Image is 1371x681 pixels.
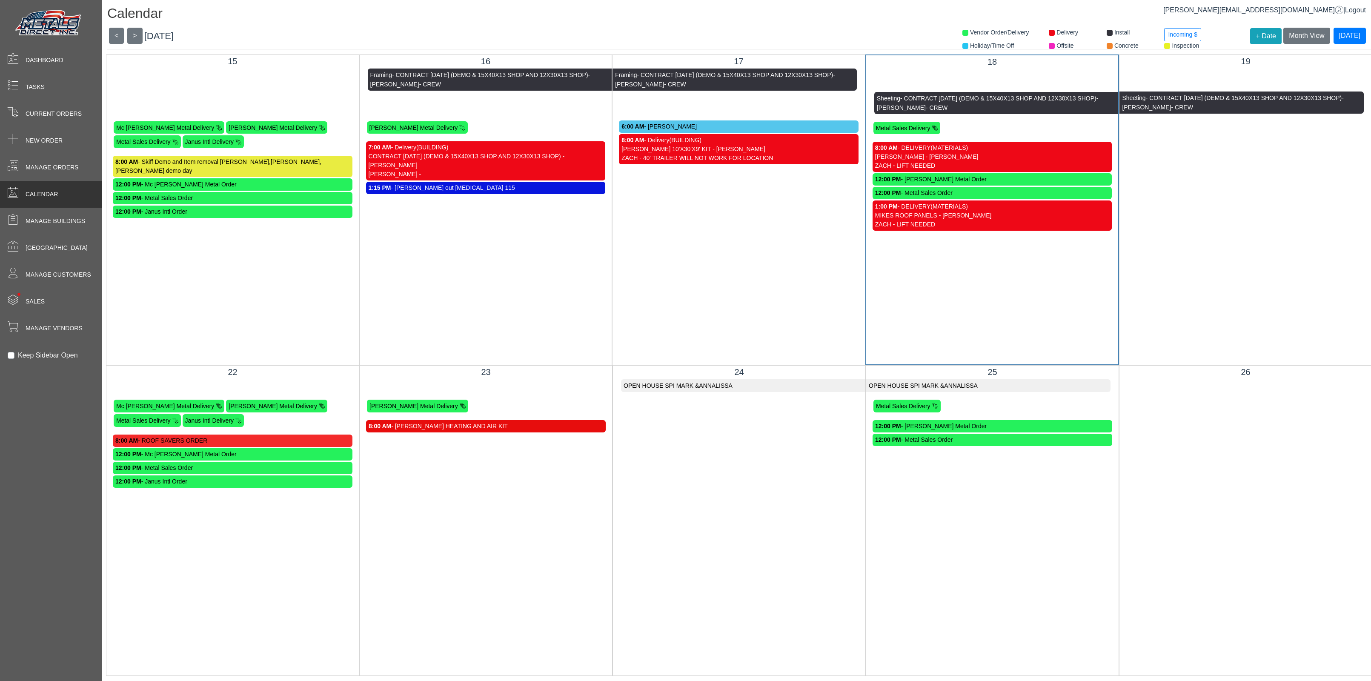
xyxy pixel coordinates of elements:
strong: 12:00 PM [115,478,141,485]
button: > [127,28,142,44]
span: - CREW [926,104,947,111]
img: Metals Direct Inc Logo [13,8,85,39]
span: Sheeting [877,95,900,102]
span: Inspection [1172,42,1199,49]
button: < [109,28,124,44]
span: - CONTRACT [DATE] (DEMO & 15X40X13 SHOP AND 12X30X13 SHOP) [392,72,588,78]
span: - CONTRACT [DATE] (DEMO & 15X40X13 SHOP AND 12X30X13 SHOP) [1146,94,1342,101]
div: 22 [113,366,352,378]
span: Mc [PERSON_NAME] Metal Delivery [116,403,214,409]
div: - [PERSON_NAME] out [MEDICAL_DATA] 115 [369,183,603,192]
strong: 12:00 PM [115,181,141,188]
strong: 12:00 PM [115,208,141,215]
span: - [PERSON_NAME] [370,72,590,88]
span: Janus Intl Delivery [185,138,234,145]
strong: 1:15 PM [369,184,391,191]
span: Manage Buildings [26,217,85,226]
span: Metal Sales Delivery [116,138,171,145]
span: [PERSON_NAME] Metal Delivery [229,124,317,131]
span: (MATERIALS) [931,144,968,151]
div: 17 [619,55,859,68]
span: Offsite [1056,42,1073,49]
span: Holiday/Time Off [970,42,1014,49]
span: Metal Sales Delivery [876,124,930,131]
span: - CREW [419,81,441,88]
div: - Janus Intl Order [115,477,350,486]
button: Incoming $ [1164,28,1201,41]
strong: 12:00 PM [875,189,901,196]
div: - Skiff Demo and Item removal [PERSON_NAME],[PERSON_NAME],[PERSON_NAME] demo day [115,157,350,175]
span: Current Orders [26,109,82,118]
span: [PERSON_NAME] Metal Delivery [369,403,458,409]
div: - Janus Intl Order [115,207,350,216]
span: - [PERSON_NAME] [1122,94,1344,111]
div: - [PERSON_NAME] HEATING AND AIR KIT [369,422,603,431]
span: • [8,280,30,308]
span: (MATERIALS) [930,203,968,210]
div: 15 [113,55,352,68]
strong: 12:00 PM [875,176,901,183]
span: OPEN HOUSE SPI MARK &ANNALISSA [624,382,733,389]
div: - Metal Sales Order [115,194,350,203]
strong: 8:00 AM [621,137,644,143]
span: (BUILDING) [416,144,448,151]
div: | [1163,5,1366,15]
strong: 12:00 PM [875,436,901,443]
div: - ROOF SAVERS ORDER [115,436,350,445]
span: [GEOGRAPHIC_DATA] [26,243,88,252]
span: Metal Sales Delivery [116,417,171,424]
div: 23 [366,366,606,378]
div: - DELIVERY [875,143,1110,152]
span: - [PERSON_NAME] [615,72,835,88]
div: - Metal Sales Order [875,189,1110,197]
div: 19 [1126,55,1365,68]
span: [DATE] [144,31,174,41]
strong: 8:00 AM [115,437,138,444]
button: Month View [1283,28,1330,44]
div: [PERSON_NAME] - [369,170,603,179]
div: MIKES ROOF PANELS - [PERSON_NAME] [875,211,1110,220]
strong: 12:00 PM [115,464,141,471]
div: 26 [1126,366,1365,378]
span: Mc [PERSON_NAME] Metal Delivery [116,124,214,131]
span: Concrete [1114,42,1139,49]
div: - [PERSON_NAME] Metal Order [875,175,1110,184]
strong: 7:00 AM [369,144,391,151]
div: - [PERSON_NAME] Metal Order [875,422,1110,431]
div: ZACH - 40' TRAILER WILL NOT WORK FOR LOCATION [621,154,856,163]
div: - Mc [PERSON_NAME] Metal Order [115,180,350,189]
div: - Metal Sales Order [115,464,350,472]
strong: 12:00 PM [115,451,141,458]
div: - Delivery [621,136,856,145]
div: - Mc [PERSON_NAME] Metal Order [115,450,350,459]
button: + Date [1250,28,1282,44]
span: Calendar [26,190,58,199]
span: Sales [26,297,45,306]
span: - [PERSON_NAME] [877,95,1099,111]
span: - CREW [664,81,686,88]
div: - Metal Sales Order [875,435,1110,444]
span: Janus Intl Delivery [185,417,234,424]
span: Vendor Order/Delivery [970,29,1029,36]
span: Sheeting [1122,94,1145,101]
span: OPEN HOUSE SPI MARK &ANNALISSA [869,382,978,389]
span: (BUILDING) [669,137,701,143]
span: Dashboard [26,56,63,65]
strong: 8:00 AM [115,158,138,165]
label: Keep Sidebar Open [18,350,78,361]
h1: Calendar [107,5,1371,24]
div: - DELIVERY [875,202,1110,211]
span: - CONTRACT [DATE] (DEMO & 15X40X13 SHOP AND 12X30X13 SHOP) [637,72,833,78]
div: 18 [873,55,1112,68]
a: [PERSON_NAME][EMAIL_ADDRESS][DOMAIN_NAME] [1163,6,1343,14]
strong: 12:00 PM [875,423,901,429]
strong: 8:00 AM [875,144,898,151]
span: - CONTRACT [DATE] (DEMO & 15X40X13 SHOP AND 12X30X13 SHOP) [900,95,1096,102]
div: CONTRACT [DATE] (DEMO & 15X40X13 SHOP AND 12X30X13 SHOP) - [PERSON_NAME] [369,152,603,170]
strong: 1:00 PM [875,203,898,210]
strong: 12:00 PM [115,195,141,201]
span: Tasks [26,83,45,92]
span: New Order [26,136,63,145]
span: Framing [370,72,392,78]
